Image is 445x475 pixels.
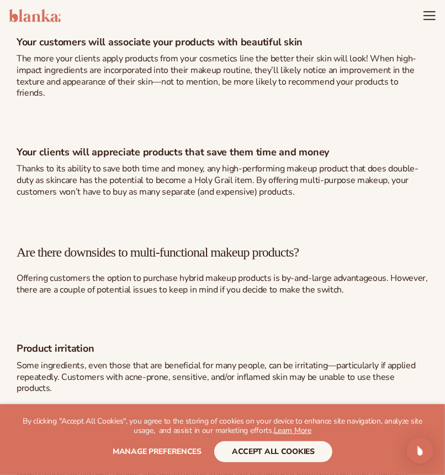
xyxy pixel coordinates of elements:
span: Manage preferences [113,446,202,457]
span: Are there downsides to multi-functional makeup products? [17,245,299,259]
strong: Product irritation [17,342,94,355]
strong: Your customers will associate your products with beautiful skin [17,35,303,49]
span: Offering customers the option to purchase hybrid makeup products is by-and-large advantageous. Ho... [17,272,428,296]
p: By clicking "Accept All Cookies", you agree to the storing of cookies on your device to enhance s... [22,417,423,436]
img: logo [9,9,61,22]
a: Learn More [274,425,311,436]
summary: Menu [423,9,436,22]
span: Thanks to its ability to save both time and money, any high-performing makeup product that does d... [17,163,418,198]
button: accept all cookies [214,441,332,462]
span: Some ingredients, even those that are beneficial for many people, can be irritating—particularly ... [17,359,416,395]
strong: Your clients will appreciate products that save them time and money [17,145,329,159]
button: Manage preferences [113,441,202,462]
span: The more your clients apply products from your cosmetics line the better their skin will look! Wh... [17,53,416,99]
div: Open Intercom Messenger [407,437,433,464]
